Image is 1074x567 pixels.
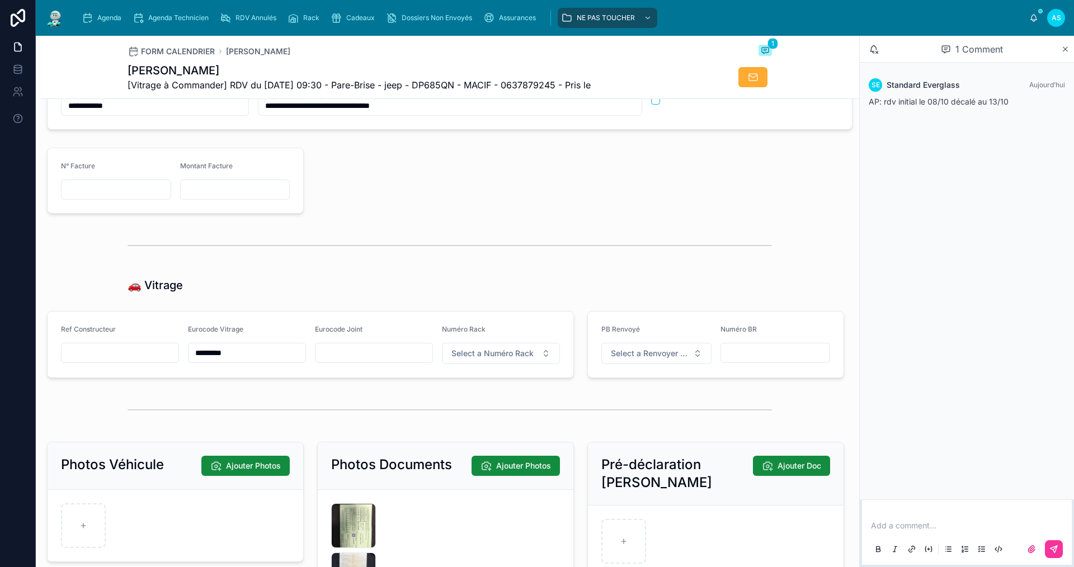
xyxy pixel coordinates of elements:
[499,13,536,22] span: Assurances
[496,460,551,471] span: Ajouter Photos
[141,46,215,57] span: FORM CALENDRIER
[303,13,319,22] span: Rack
[78,8,129,28] a: Agenda
[74,6,1029,30] div: scrollable content
[331,456,452,474] h2: Photos Documents
[720,325,757,333] span: Numéro BR
[472,456,560,476] button: Ajouter Photos
[97,13,121,22] span: Agenda
[128,46,215,57] a: FORM CALENDRIER
[188,325,243,333] span: Eurocode Vitrage
[601,456,753,492] h2: Pré-déclaration [PERSON_NAME]
[442,325,486,333] span: Numéro Rack
[226,460,281,471] span: Ajouter Photos
[128,277,183,293] h1: 🚗 Vitrage
[383,8,480,28] a: Dossiers Non Envoyés
[887,79,960,91] span: Standard Everglass
[767,38,778,49] span: 1
[402,13,472,22] span: Dossiers Non Envoyés
[216,8,284,28] a: RDV Annulés
[753,456,830,476] button: Ajouter Doc
[327,8,383,28] a: Cadeaux
[235,13,276,22] span: RDV Annulés
[451,348,534,359] span: Select a Numéro Rack
[759,45,772,58] button: 1
[778,460,821,471] span: Ajouter Doc
[577,13,635,22] span: NE PAS TOUCHER
[872,81,880,89] span: SE
[61,325,116,333] span: Ref Constructeur
[201,456,290,476] button: Ajouter Photos
[128,63,591,78] h1: [PERSON_NAME]
[128,78,591,92] span: [Vitrage à Commander] RDV du [DATE] 09:30 - Pare-Brise - jeep - DP685QN - MACIF - 0637879245 - Pr...
[129,8,216,28] a: Agenda Technicien
[955,42,1003,56] span: 1 Comment
[869,97,1009,106] span: AP: rdv initial le 08/10 décalé au 13/10
[601,325,640,333] span: PB Renvoyé
[558,8,657,28] a: NE PAS TOUCHER
[61,456,164,474] h2: Photos Véhicule
[442,343,560,364] button: Select Button
[180,162,233,170] span: Montant Facture
[480,8,544,28] a: Assurances
[61,162,95,170] span: N° Facture
[601,343,712,364] button: Select Button
[284,8,327,28] a: Rack
[148,13,209,22] span: Agenda Technicien
[346,13,375,22] span: Cadeaux
[1029,81,1065,89] span: Aujourd’hui
[226,46,290,57] a: [PERSON_NAME]
[45,9,65,27] img: App logo
[1052,13,1061,22] span: AS
[315,325,362,333] span: Eurocode Joint
[611,348,689,359] span: Select a Renvoyer Vitrage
